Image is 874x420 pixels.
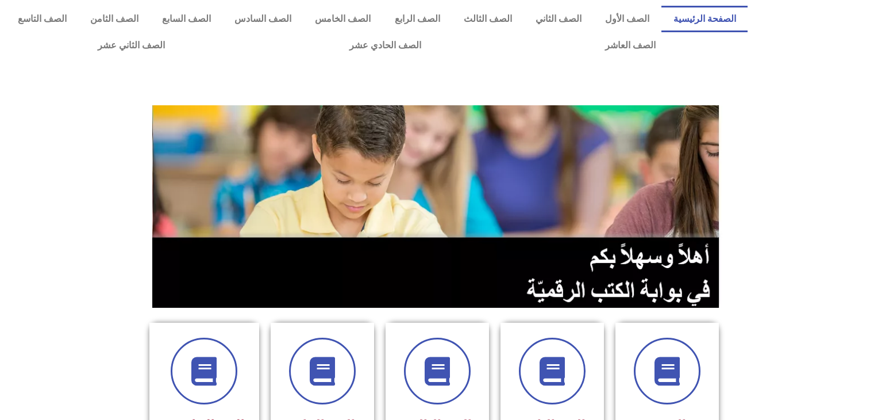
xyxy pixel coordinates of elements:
a: الصف السادس [223,6,303,32]
a: الصف الثاني عشر [6,32,257,59]
a: الصف الثالث [452,6,523,32]
a: الصف الرابع [383,6,452,32]
a: الصف السابع [150,6,222,32]
a: الصف التاسع [6,6,78,32]
a: الصف الأول [594,6,661,32]
a: الصف الثاني [523,6,593,32]
a: الصف العاشر [513,32,748,59]
a: الصف الخامس [303,6,383,32]
a: الصف الثامن [78,6,150,32]
a: الصف الحادي عشر [257,32,513,59]
a: الصفحة الرئيسية [661,6,748,32]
